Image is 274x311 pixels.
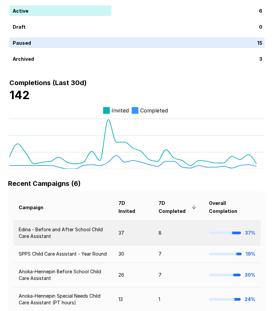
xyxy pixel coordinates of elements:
td: SPPS Child Care Assistant - Year Round [13,245,113,263]
td: Anoka-Hennepin Before School Child Care Assistant [13,263,113,287]
td: 37 [113,221,153,245]
td: 30 [113,245,153,263]
p: 6 [259,7,262,14]
p: 3 [259,55,262,62]
td: Edina - Before and After School Child Care Assistant [13,221,113,245]
p: 15 [257,39,262,46]
b: 19% [246,251,255,257]
td: 26 [113,263,153,287]
td: 8 [153,221,204,245]
b: Completions (Last 30d) [9,79,87,87]
b: Recent Campaigns (6) [8,180,81,188]
td: 7 [153,245,204,263]
b: 30% [245,272,255,278]
p: 0 [259,23,262,30]
b: 37% [245,230,255,236]
b: 24% [245,296,255,302]
span: Overall Completion [209,199,255,215]
span: Campaign [19,204,52,212]
span: 7D Completed [159,199,198,215]
span: 7D Invited [118,199,148,215]
b: 142 [9,88,30,102]
td: 7 [153,263,204,287]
